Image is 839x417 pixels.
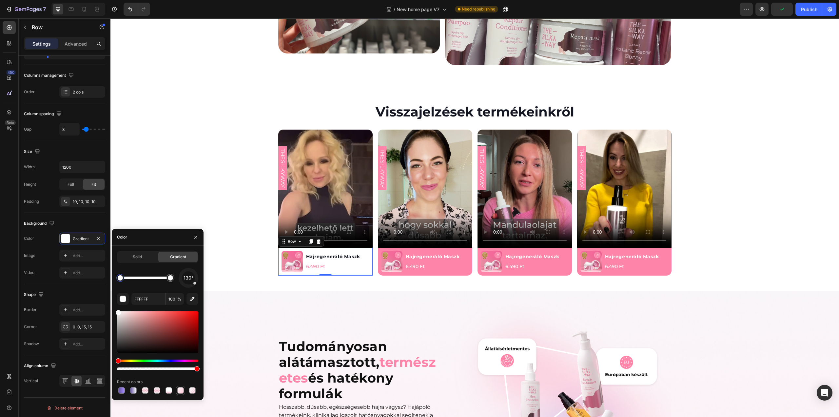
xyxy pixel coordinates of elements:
[394,235,458,242] a: Hajregeneráló Maszk
[195,235,259,242] a: Hajregeneráló Maszk
[73,324,104,330] div: 0, 0, 15, 15
[184,274,193,282] span: 130°
[73,89,104,95] div: 2 cols
[267,128,276,172] div: THESILKYWAY
[47,404,83,412] div: Delete element
[73,253,104,259] div: Add...
[24,71,75,80] div: Columns management
[117,379,143,385] div: Recent colors
[195,244,215,252] div: 6.490 Ft
[24,378,38,384] div: Vertical
[24,236,34,241] div: Color
[43,5,46,13] p: 7
[24,307,37,313] div: Border
[271,233,292,254] a: Hajregeneráló Maszk
[110,18,839,417] iframe: Design area
[24,270,34,276] div: Video
[3,3,49,16] button: 7
[397,6,439,13] span: New home page V7
[494,244,514,252] div: 6.490 Ft
[24,181,36,187] div: Height
[176,220,187,226] div: Row
[394,6,395,13] span: /
[24,403,105,413] button: Delete element
[462,6,495,12] span: Need republishing
[171,233,192,254] a: Hajregeneráló Maszk
[470,233,491,254] a: Hajregeneráló Maszk
[133,254,142,260] span: Solid
[295,244,315,252] div: 6.490 Ft
[24,126,31,132] div: Gap
[73,236,92,242] div: Gradient
[817,385,832,401] div: Open Intercom Messenger
[177,296,181,302] span: %
[6,70,16,75] div: 450
[24,110,63,118] div: Column spacing
[131,293,166,305] input: Eg: FFFFFF
[170,254,186,260] span: Gradient
[394,244,415,252] div: 6.490 Ft
[32,40,51,47] p: Settings
[65,40,87,47] p: Advanced
[494,235,558,242] a: Hajregeneráló Maszk
[24,341,39,347] div: Shadow
[73,341,104,347] div: Add...
[24,290,45,299] div: Shape
[168,320,329,384] h2: Tudományosan alátámasztott, és hatékony formulák
[117,360,198,362] div: Hue
[367,128,376,172] div: THESILKYWAY
[168,128,176,172] div: THESILKYWAY
[73,270,104,276] div: Add...
[467,128,475,172] div: THESILKYWAY
[73,199,104,205] div: 10, 10, 10, 10
[68,181,74,187] span: Full
[295,235,359,242] a: Hajregeneráló Maszk
[24,164,35,170] div: Width
[73,307,104,313] div: Add...
[24,219,56,228] div: Background
[32,23,88,31] p: Row
[795,3,823,16] button: Publish
[60,123,79,135] input: Auto
[24,324,37,330] div: Corner
[370,233,392,254] a: Hajregeneráló Maszk
[5,120,16,125] div: Beta
[24,253,35,259] div: Image
[24,198,39,204] div: Padding
[24,362,57,370] div: Align column
[60,161,105,173] input: Auto
[24,147,41,156] div: Size
[91,181,96,187] span: Fit
[124,3,150,16] div: Undo/Redo
[117,234,127,240] div: Color
[24,89,35,95] div: Order
[168,336,326,367] span: természetes
[801,6,817,13] div: Publish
